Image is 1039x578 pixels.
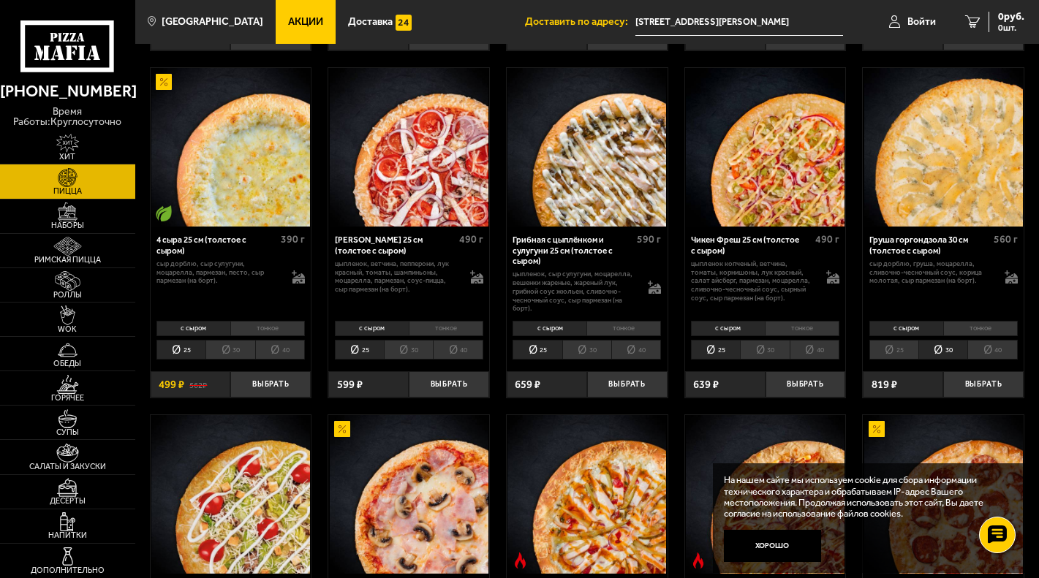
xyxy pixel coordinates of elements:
[205,340,254,360] li: 30
[151,415,311,574] a: Цезарь 25 см (толстое с сыром)
[869,321,943,337] li: с сыром
[943,321,1018,337] li: тонкое
[513,235,633,266] div: Грибная с цыплёнком и сулугуни 25 см (толстое с сыром)
[335,340,384,360] li: 25
[864,415,1023,574] img: Пепперони 25 см (толстое с сыром)
[586,321,661,337] li: тонкое
[337,379,363,390] span: 599 ₽
[515,379,540,390] span: 659 ₽
[151,415,310,574] img: Цезарь 25 см (толстое с сыром)
[151,68,311,227] a: АкционныйВегетарианское блюдо4 сыра 25 см (толстое с сыром)
[863,415,1024,574] a: АкционныйПепперони 25 см (толстое с сыром)
[409,321,483,337] li: тонкое
[686,415,845,574] img: Пиццбург 25 см (толстое с сыром)
[525,17,635,27] span: Доставить по адресу:
[790,340,839,360] li: 40
[330,68,488,227] img: Петровская 25 см (толстое с сыром)
[691,235,812,255] div: Чикен Фреш 25 см (толстое с сыром)
[766,371,846,398] button: Выбрать
[967,340,1017,360] li: 40
[872,379,897,390] span: 819 ₽
[690,552,706,569] img: Острое блюдо
[587,371,668,398] button: Выбрать
[562,340,611,360] li: 30
[740,340,789,360] li: 30
[151,68,310,227] img: 4 сыра 25 см (толстое с сыром)
[635,9,843,36] input: Ваш адрес доставки
[384,340,433,360] li: 30
[512,552,528,569] img: Острое блюдо
[328,68,489,227] a: Петровская 25 см (толстое с сыром)
[869,340,918,360] li: 25
[507,68,666,227] img: Грибная с цыплёнком и сулугуни 25 см (толстое с сыром)
[255,340,305,360] li: 40
[507,415,666,574] img: Фермерская 25 см (толстое с сыром)
[863,68,1024,227] a: Груша горгондзола 30 см (толстое с сыром)
[907,17,936,27] span: Войти
[162,17,263,27] span: [GEOGRAPHIC_DATA]
[230,321,305,337] li: тонкое
[943,371,1024,398] button: Выбрать
[335,259,459,294] p: цыпленок, ветчина, пепперони, лук красный, томаты, шампиньоны, моцарелла, пармезан, соус-пицца, с...
[686,68,845,227] img: Чикен Фреш 25 см (толстое с сыром)
[335,235,456,255] div: [PERSON_NAME] 25 см (толстое с сыром)
[159,379,184,390] span: 499 ₽
[156,321,230,337] li: с сыром
[869,421,885,437] img: Акционный
[998,23,1024,32] span: 0 шт.
[156,340,205,360] li: 25
[156,259,281,286] p: сыр дорблю, сыр сулугуни, моцарелла, пармезан, песто, сыр пармезан (на борт).
[507,68,668,227] a: Грибная с цыплёнком и сулугуни 25 см (толстое с сыром)
[637,233,661,246] span: 590 г
[281,233,305,246] span: 390 г
[396,15,412,31] img: 15daf4d41897b9f0e9f617042186c801.svg
[869,235,990,255] div: Груша горгондзола 30 см (толстое с сыром)
[513,340,562,360] li: 25
[998,12,1024,22] span: 0 руб.
[724,530,821,562] button: Хорошо
[328,415,489,574] a: АкционныйПрошутто Фунги 25 см (толстое с сыром)
[156,235,277,255] div: 4 сыра 25 см (толстое с сыром)
[348,17,393,27] span: Доставка
[685,415,846,574] a: Острое блюдоПиццбург 25 см (толстое с сыром)
[691,340,740,360] li: 25
[994,233,1018,246] span: 560 г
[691,321,765,337] li: с сыром
[330,415,488,574] img: Прошутто Фунги 25 см (толстое с сыром)
[765,321,839,337] li: тонкое
[459,233,483,246] span: 490 г
[409,371,489,398] button: Выбрать
[864,68,1023,227] img: Груша горгондзола 30 см (толстое с сыром)
[156,205,172,221] img: Вегетарианское блюдо
[691,259,815,303] p: цыпленок копченый, ветчина, томаты, корнишоны, лук красный, салат айсберг, пармезан, моцарелла, с...
[189,379,207,390] s: 562 ₽
[507,415,668,574] a: Острое блюдоФермерская 25 см (толстое с сыром)
[335,321,409,337] li: с сыром
[918,340,967,360] li: 30
[693,379,719,390] span: 639 ₽
[513,321,586,337] li: с сыром
[513,270,637,313] p: цыпленок, сыр сулугуни, моцарелла, вешенки жареные, жареный лук, грибной соус Жюльен, сливочно-че...
[724,474,1005,519] p: На нашем сайте мы используем cookie для сбора информации технического характера и обрабатываем IP...
[334,421,350,437] img: Акционный
[815,233,839,246] span: 490 г
[288,17,323,27] span: Акции
[433,340,483,360] li: 40
[156,74,172,90] img: Акционный
[869,259,994,286] p: сыр дорблю, груша, моцарелла, сливочно-чесночный соус, корица молотая, сыр пармезан (на борт).
[611,340,661,360] li: 40
[230,371,311,398] button: Выбрать
[685,68,846,227] a: Чикен Фреш 25 см (толстое с сыром)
